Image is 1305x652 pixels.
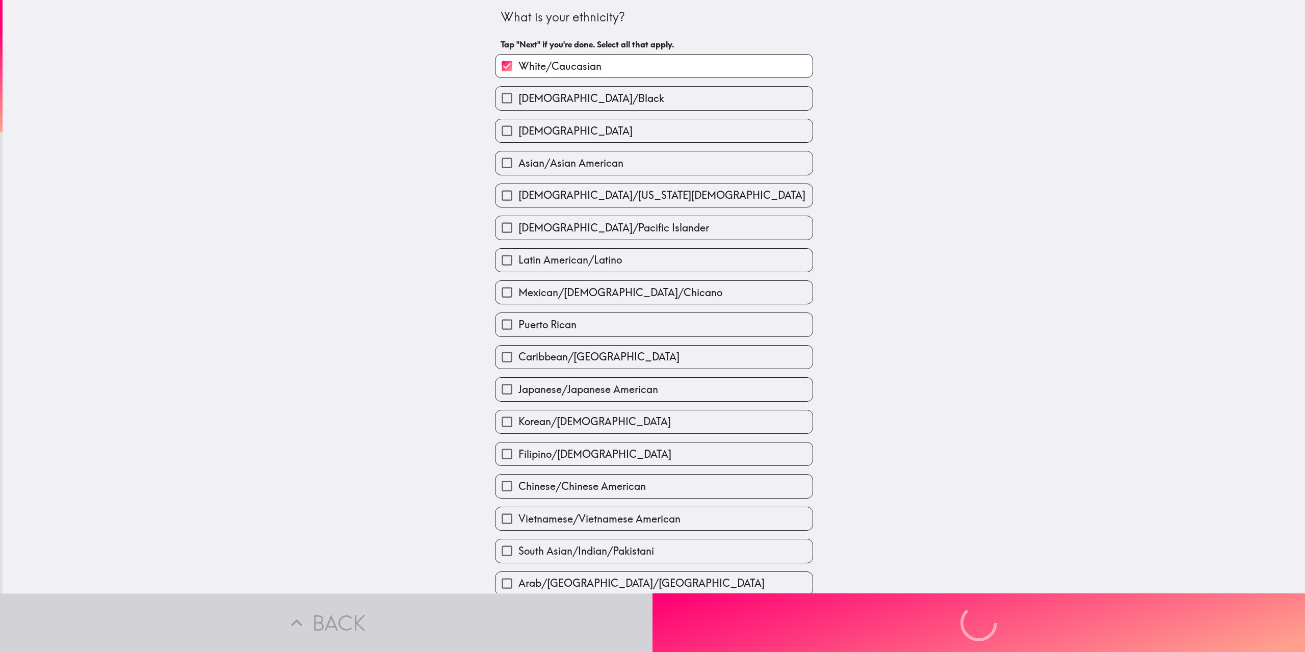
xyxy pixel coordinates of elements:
[495,216,813,239] button: [DEMOGRAPHIC_DATA]/Pacific Islander
[495,249,813,272] button: Latin American/Latino
[518,414,671,429] span: Korean/[DEMOGRAPHIC_DATA]
[518,253,622,267] span: Latin American/Latino
[495,346,813,369] button: Caribbean/[GEOGRAPHIC_DATA]
[518,350,680,364] span: Caribbean/[GEOGRAPHIC_DATA]
[495,151,813,174] button: Asian/Asian American
[495,378,813,401] button: Japanese/Japanese American
[501,39,807,50] h6: Tap "Next" if you're done. Select all that apply.
[518,382,658,397] span: Japanese/Japanese American
[495,572,813,595] button: Arab/[GEOGRAPHIC_DATA]/[GEOGRAPHIC_DATA]
[518,91,664,106] span: [DEMOGRAPHIC_DATA]/Black
[495,281,813,304] button: Mexican/[DEMOGRAPHIC_DATA]/Chicano
[518,512,681,526] span: Vietnamese/Vietnamese American
[518,156,623,170] span: Asian/Asian American
[495,313,813,336] button: Puerto Rican
[501,9,807,26] div: What is your ethnicity?
[495,507,813,530] button: Vietnamese/Vietnamese American
[518,318,577,332] span: Puerto Rican
[495,475,813,498] button: Chinese/Chinese American
[495,55,813,77] button: White/Caucasian
[518,59,602,73] span: White/Caucasian
[518,221,709,235] span: [DEMOGRAPHIC_DATA]/Pacific Islander
[518,479,646,493] span: Chinese/Chinese American
[518,447,671,461] span: Filipino/[DEMOGRAPHIC_DATA]
[495,442,813,465] button: Filipino/[DEMOGRAPHIC_DATA]
[495,410,813,433] button: Korean/[DEMOGRAPHIC_DATA]
[518,188,805,202] span: [DEMOGRAPHIC_DATA]/[US_STATE][DEMOGRAPHIC_DATA]
[495,184,813,207] button: [DEMOGRAPHIC_DATA]/[US_STATE][DEMOGRAPHIC_DATA]
[495,87,813,110] button: [DEMOGRAPHIC_DATA]/Black
[495,119,813,142] button: [DEMOGRAPHIC_DATA]
[518,576,765,590] span: Arab/[GEOGRAPHIC_DATA]/[GEOGRAPHIC_DATA]
[518,285,722,300] span: Mexican/[DEMOGRAPHIC_DATA]/Chicano
[518,544,654,558] span: South Asian/Indian/Pakistani
[518,124,633,138] span: [DEMOGRAPHIC_DATA]
[495,539,813,562] button: South Asian/Indian/Pakistani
